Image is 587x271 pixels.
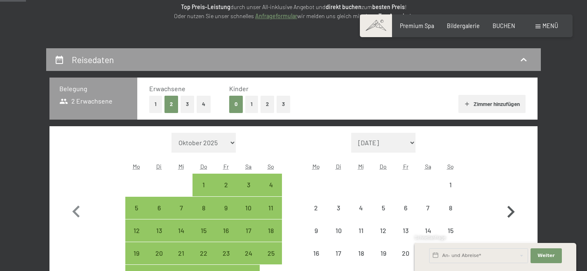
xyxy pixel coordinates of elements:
[260,174,282,196] div: Sun Jan 04 2026
[193,197,215,219] div: Thu Jan 08 2026
[403,163,409,170] abbr: Freitag
[148,219,170,242] div: Anreise möglich
[394,242,417,264] div: Fri Feb 20 2026
[125,242,148,264] div: Mon Jan 19 2026
[418,205,438,225] div: 7
[261,96,274,113] button: 2
[373,205,394,225] div: 5
[126,227,147,248] div: 12
[394,197,417,219] div: Fri Feb 06 2026
[216,250,236,271] div: 23
[149,96,162,113] button: 1
[277,96,290,113] button: 3
[350,219,372,242] div: Anreise nicht möglich
[133,163,140,170] abbr: Montag
[125,197,148,219] div: Mon Jan 05 2026
[260,219,282,242] div: Anreise möglich
[223,163,229,170] abbr: Freitag
[327,219,350,242] div: Anreise nicht möglich
[170,242,193,264] div: Wed Jan 21 2026
[327,219,350,242] div: Tue Feb 10 2026
[237,242,260,264] div: Sat Jan 24 2026
[59,84,127,93] h3: Belegung
[400,22,434,29] a: Premium Spa
[215,242,237,264] div: Fri Jan 23 2026
[148,205,169,225] div: 6
[350,227,371,248] div: 11
[439,197,462,219] div: Anreise nicht möglich
[394,219,417,242] div: Fri Feb 13 2026
[237,174,260,196] div: Anreise möglich
[125,219,148,242] div: Mon Jan 12 2026
[193,205,214,225] div: 8
[350,242,372,264] div: Anreise nicht möglich
[193,174,215,196] div: Thu Jan 01 2026
[372,197,394,219] div: Anreise nicht möglich
[193,197,215,219] div: Anreise möglich
[425,163,431,170] abbr: Samstag
[306,227,326,248] div: 9
[260,197,282,219] div: Anreise möglich
[260,197,282,219] div: Sun Jan 11 2026
[245,96,258,113] button: 1
[312,163,320,170] abbr: Montag
[439,174,462,196] div: Sun Feb 01 2026
[170,197,193,219] div: Anreise möglich
[181,96,194,113] button: 3
[148,242,170,264] div: Tue Jan 20 2026
[394,197,417,219] div: Anreise nicht möglich
[493,22,515,29] a: BUCHEN
[245,163,251,170] abbr: Samstag
[170,197,193,219] div: Wed Jan 07 2026
[305,242,327,264] div: Anreise nicht möglich
[305,197,327,219] div: Mon Feb 02 2026
[328,205,349,225] div: 3
[440,181,461,202] div: 1
[350,197,372,219] div: Wed Feb 04 2026
[327,197,350,219] div: Tue Feb 03 2026
[350,197,372,219] div: Anreise nicht möglich
[237,242,260,264] div: Anreise möglich
[215,219,237,242] div: Anreise möglich
[261,250,281,271] div: 25
[215,197,237,219] div: Anreise möglich
[238,181,259,202] div: 3
[125,197,148,219] div: Anreise möglich
[447,22,480,29] a: Bildergalerie
[238,205,259,225] div: 10
[350,205,371,225] div: 4
[261,181,281,202] div: 4
[238,227,259,248] div: 17
[305,242,327,264] div: Mon Feb 16 2026
[305,219,327,242] div: Mon Feb 09 2026
[260,242,282,264] div: Sun Jan 25 2026
[149,85,185,92] span: Erwachsene
[112,2,475,21] p: durch unser All-inklusive Angebot und zum ! Oder nutzen Sie unser schnelles wir melden uns gleich...
[125,219,148,242] div: Anreise möglich
[373,250,394,271] div: 19
[417,219,439,242] div: Anreise nicht möglich
[417,219,439,242] div: Sat Feb 14 2026
[229,96,243,113] button: 0
[193,181,214,202] div: 1
[255,12,297,19] a: Anfrageformular
[439,219,462,242] div: Sun Feb 15 2026
[171,250,192,271] div: 21
[193,219,215,242] div: Thu Jan 15 2026
[193,174,215,196] div: Anreise möglich
[439,219,462,242] div: Anreise nicht möglich
[216,227,236,248] div: 16
[531,248,562,263] button: Weiter
[372,197,394,219] div: Thu Feb 05 2026
[237,197,260,219] div: Sat Jan 10 2026
[373,227,394,248] div: 12
[327,197,350,219] div: Anreise nicht möglich
[148,219,170,242] div: Tue Jan 13 2026
[260,174,282,196] div: Anreise möglich
[164,96,178,113] button: 2
[148,250,169,271] div: 20
[326,3,362,10] strong: direkt buchen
